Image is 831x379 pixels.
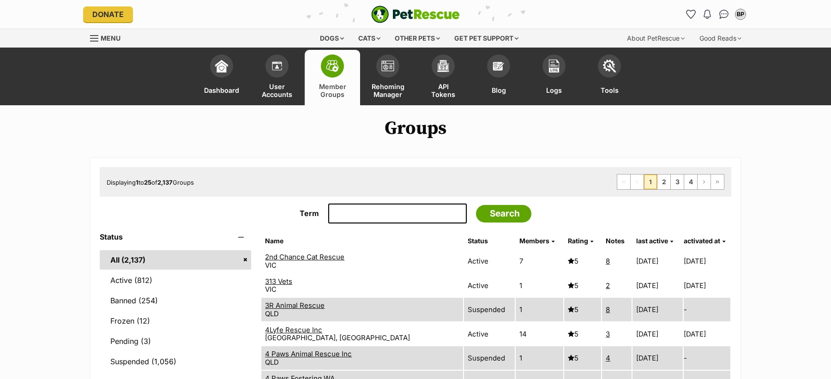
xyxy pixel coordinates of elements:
span: Member Groups [316,82,349,98]
td: Suspended [464,346,514,370]
button: My account [733,7,748,22]
td: 1 [516,346,564,370]
a: 8 [606,257,610,265]
td: 5 [564,346,601,370]
a: 313 Vets [265,277,292,286]
td: Suspended [464,298,514,321]
th: Status [464,234,514,248]
span: Blog [492,82,506,98]
td: [DATE] [632,249,682,273]
td: 5 [564,249,601,273]
span: Page 1 [644,174,657,189]
span: last active [636,237,668,245]
a: 4 [606,354,610,362]
a: Blog [471,50,526,105]
a: 3 [606,330,610,338]
td: [DATE] [632,322,682,346]
a: User Accounts [249,50,305,105]
td: 7 [516,249,564,273]
td: 5 [564,274,601,297]
td: Active [464,274,514,297]
td: [DATE] [684,249,730,273]
td: VIC [261,249,463,273]
button: Notifications [700,7,715,22]
img: blogs-icon-e71fceff818bbaa76155c998696f2ea9b8fc06abc828b24f45ee82a475c2fd99.svg [492,60,505,72]
th: Name [261,234,463,248]
td: [DATE] [684,322,730,346]
input: Search [476,205,531,223]
a: Menu [90,29,127,46]
td: Active [464,249,514,273]
span: Rating [568,237,588,245]
a: last active [636,237,673,245]
img: chat-41dd97257d64d25036548639549fe6c8038ab92f7586957e7f3b1b290dea8141.svg [719,10,729,19]
a: Rehoming Manager [360,50,415,105]
span: API Tokens [427,82,459,98]
img: team-members-icon-5396bd8760b3fe7c0b43da4ab00e1e3bb1a5d9ba89233759b79545d2d3fc5d0d.svg [326,60,339,72]
td: QLD [261,346,463,370]
td: [GEOGRAPHIC_DATA], [GEOGRAPHIC_DATA] [261,322,463,346]
span: User Accounts [261,82,293,98]
td: [DATE] [684,274,730,297]
div: About PetRescue [620,29,691,48]
ul: Account quick links [683,7,748,22]
span: Previous page [631,174,644,189]
a: Donate [83,6,133,22]
a: Conversations [717,7,731,22]
td: 1 [516,274,564,297]
strong: 25 [144,179,151,186]
img: logo-e224e6f780fb5917bec1dbf3a21bbac754714ae5b6737aabdf751b685950b380.svg [371,6,460,23]
a: activated at [684,237,725,245]
span: Members [519,237,549,245]
a: Member Groups [305,50,360,105]
th: Notes [602,234,632,248]
a: Dashboard [194,50,249,105]
span: Dashboard [204,82,239,98]
a: 8 [606,305,610,314]
img: dashboard-icon-eb2f2d2d3e046f16d808141f083e7271f6b2e854fb5c12c21221c1fb7104beca.svg [215,60,228,72]
nav: Pagination [617,174,724,190]
span: Menu [101,34,120,42]
span: activated at [684,237,720,245]
div: BP [736,10,745,19]
td: 1 [516,298,564,321]
a: Page 4 [684,174,697,189]
a: 4Lyfe Rescue Inc [265,325,322,334]
a: Active (812) [100,271,251,290]
a: Logs [526,50,582,105]
img: members-icon-d6bcda0bfb97e5ba05b48644448dc2971f67d37433e5abca221da40c41542bd5.svg [271,60,283,72]
td: 5 [564,322,601,346]
a: Pending (3) [100,331,251,351]
a: Last page [711,174,724,189]
a: 3R Animal Rescue [265,301,325,310]
td: [DATE] [632,274,682,297]
a: PetRescue [371,6,460,23]
td: 14 [516,322,564,346]
div: Dogs [313,29,350,48]
header: Status [100,233,251,241]
a: Members [519,237,554,245]
td: Active [464,322,514,346]
span: Tools [601,82,619,98]
a: 4 Paws Animal Rescue Inc [265,349,352,358]
a: Page 3 [671,174,684,189]
div: Good Reads [693,29,748,48]
a: Tools [582,50,637,105]
a: 2nd Chance Cat Rescue [265,253,344,261]
div: Get pet support [448,29,525,48]
a: Suspended (1,056) [100,352,251,371]
div: Cats [352,29,387,48]
img: logs-icon-5bf4c29380941ae54b88474b1138927238aebebbc450bc62c8517511492d5a22.svg [548,60,560,72]
img: api-icon-849e3a9e6f871e3acf1f60245d25b4cd0aad652aa5f5372336901a6a67317bd8.svg [437,60,450,72]
span: First page [617,174,630,189]
a: Favourites [683,7,698,22]
a: Frozen (12) [100,311,251,331]
strong: 1 [136,179,138,186]
a: Next page [698,174,711,189]
a: Page 2 [657,174,670,189]
td: - [684,298,730,321]
span: Displaying to of Groups [107,179,194,186]
span: Rehoming Manager [372,82,404,98]
img: group-profile-icon-3fa3cf56718a62981997c0bc7e787c4b2cf8bcc04b72c1350f741eb67cf2f40e.svg [381,60,394,72]
a: All (2,137) [100,250,251,270]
